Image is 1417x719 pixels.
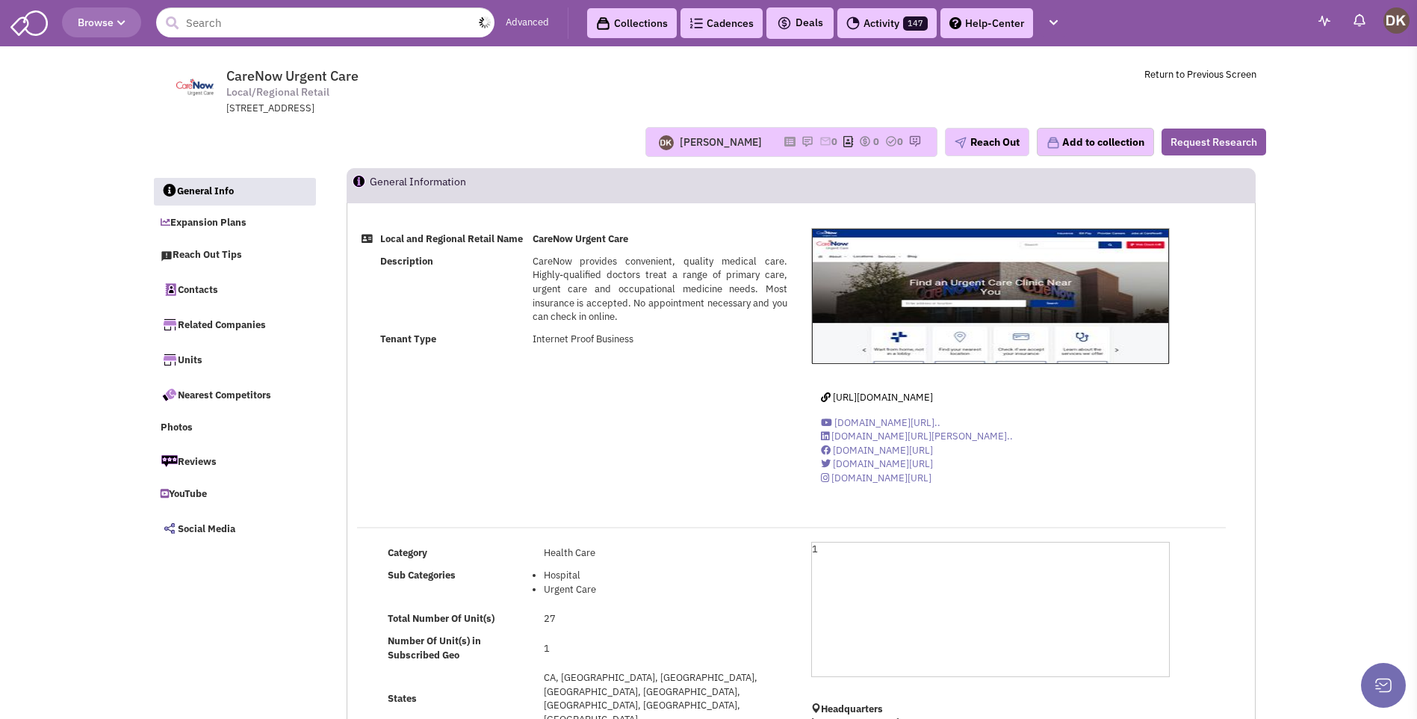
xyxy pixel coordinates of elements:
[153,445,316,477] a: Reviews
[680,135,762,149] div: [PERSON_NAME]
[801,135,813,147] img: icon-note.png
[156,7,494,37] input: Search
[388,612,494,625] b: Total Number Of Unit(s)
[821,444,933,457] a: [DOMAIN_NAME][URL]
[544,583,787,597] li: Urgent Care
[680,8,763,38] a: Cadences
[831,472,931,484] span: [DOMAIN_NAME][URL]
[945,128,1029,156] button: Reach Out
[506,16,549,30] a: Advanced
[370,169,551,202] h2: General Information
[833,444,933,457] span: [DOMAIN_NAME][URL]
[10,7,48,36] img: SmartAdmin
[821,457,933,470] a: [DOMAIN_NAME][URL]
[388,546,427,559] b: Category
[949,17,961,29] img: help.png
[885,135,897,147] img: TaskCount.png
[153,241,316,270] a: Reach Out Tips
[153,309,316,340] a: Related Companies
[1037,128,1154,156] button: Add to collection
[1047,136,1060,149] img: icon-collection-lavender.png
[772,13,828,33] button: Deals
[873,135,879,148] span: 0
[539,608,791,630] td: 27
[154,178,317,206] a: General Info
[153,379,316,410] a: Nearest Competitors
[587,8,677,38] a: Collections
[909,135,921,147] img: research-icon.png
[940,8,1033,38] a: Help-Center
[596,16,610,31] img: icon-collection-lavender-black.svg
[1162,129,1266,155] button: Request Research
[1383,7,1410,34] img: Donnie Keller
[897,135,903,148] span: 0
[859,135,871,147] img: icon-dealamount.png
[831,430,1013,442] span: [DOMAIN_NAME][URL][PERSON_NAME]..
[689,18,703,28] img: Cadences_logo.png
[833,457,933,470] span: [DOMAIN_NAME][URL]
[533,232,628,245] b: CareNow Urgent Care
[821,472,931,484] a: [DOMAIN_NAME][URL]
[1144,68,1256,81] a: Return to Previous Screen
[539,542,791,564] td: Health Care
[821,416,940,429] a: [DOMAIN_NAME][URL]..
[62,7,141,37] button: Browse
[153,481,316,509] a: YouTube
[821,391,933,404] a: [URL][DOMAIN_NAME]
[903,16,928,31] span: 147
[777,14,792,32] img: icon-deals.svg
[811,542,1170,677] div: 1
[226,84,329,100] span: Local/Regional Retail
[380,255,433,268] b: Description
[777,16,823,29] span: Deals
[388,569,456,581] b: Sub Categories
[533,255,787,323] span: CareNow provides convenient, quality medical care. Highly-qualified doctors treat a range of prim...
[544,569,787,583] li: Hospital
[153,513,316,544] a: Social Media
[834,416,940,429] span: [DOMAIN_NAME][URL]..
[819,135,831,147] img: icon-email-active-16.png
[380,333,436,345] b: Tenant Type
[153,274,316,305] a: Contacts
[821,703,883,715] b: Headquarters
[78,16,125,29] span: Browse
[528,328,792,351] td: Internet Proof Business
[812,229,1169,364] img: CareNow Urgent Care
[831,135,837,148] span: 0
[539,630,791,667] td: 1
[153,209,316,238] a: Expansion Plans
[955,137,967,149] img: plane.png
[153,414,316,442] a: Photos
[846,16,860,30] img: Activity.png
[380,232,523,245] b: Local and Regional Retail Name
[388,692,417,705] b: States
[226,102,616,116] div: [STREET_ADDRESS]
[833,391,933,404] span: [URL][DOMAIN_NAME]
[388,635,481,661] b: Number Of Unit(s) in Subscribed Geo
[821,430,1013,442] a: [DOMAIN_NAME][URL][PERSON_NAME]..
[226,67,359,84] span: CareNow Urgent Care
[837,8,937,38] a: Activity147
[153,344,316,375] a: Units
